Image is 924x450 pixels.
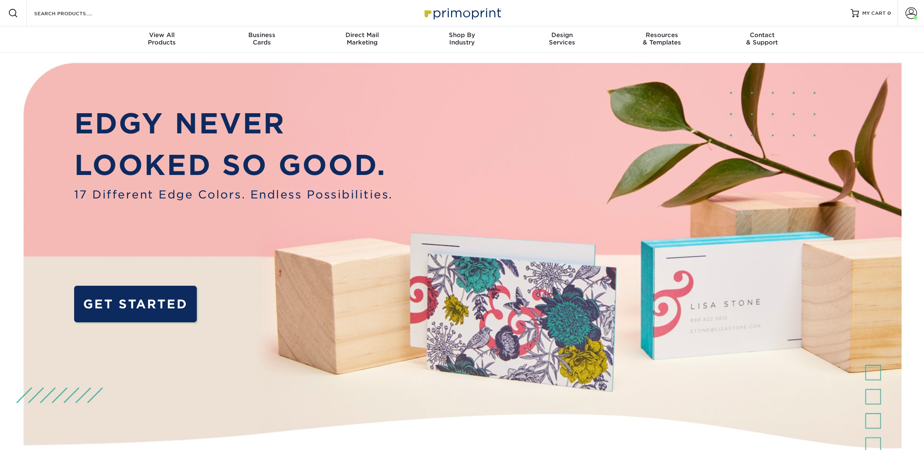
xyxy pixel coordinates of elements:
a: BusinessCards [212,26,312,53]
span: Direct Mail [312,31,412,39]
span: 0 [887,10,891,16]
div: & Templates [612,31,712,46]
span: View All [112,31,212,39]
span: MY CART [862,10,886,17]
p: LOOKED SO GOOD. [74,145,393,186]
span: Resources [612,31,712,39]
a: GET STARTED [74,286,197,322]
span: Business [212,31,312,39]
span: Shop By [412,31,512,39]
div: Services [512,31,612,46]
input: SEARCH PRODUCTS..... [33,8,114,18]
a: Contact& Support [712,26,812,53]
a: View AllProducts [112,26,212,53]
span: Design [512,31,612,39]
div: Products [112,31,212,46]
a: Resources& Templates [612,26,712,53]
p: EDGY NEVER [74,103,393,145]
img: Primoprint [421,4,503,22]
a: DesignServices [512,26,612,53]
a: Shop ByIndustry [412,26,512,53]
div: Cards [212,31,312,46]
div: & Support [712,31,812,46]
div: Industry [412,31,512,46]
span: 17 Different Edge Colors. Endless Possibilities. [74,186,393,203]
a: Direct MailMarketing [312,26,412,53]
span: Contact [712,31,812,39]
div: Marketing [312,31,412,46]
